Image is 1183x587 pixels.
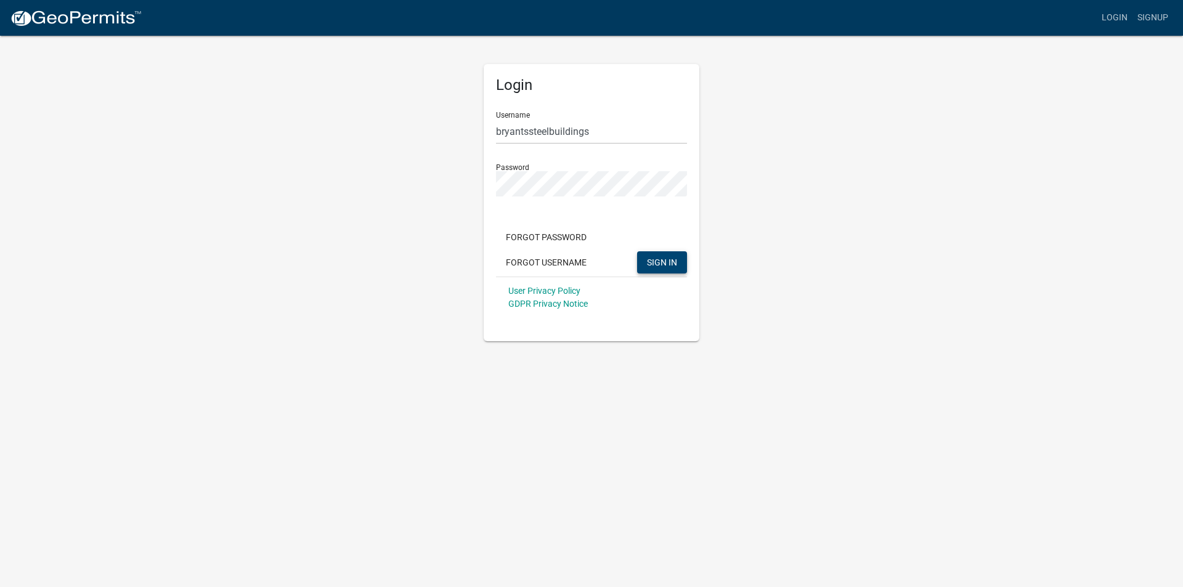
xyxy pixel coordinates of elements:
span: SIGN IN [647,257,677,267]
a: GDPR Privacy Notice [508,299,588,309]
a: User Privacy Policy [508,286,580,296]
button: Forgot Username [496,251,596,273]
a: Login [1097,6,1132,30]
a: Signup [1132,6,1173,30]
button: SIGN IN [637,251,687,273]
button: Forgot Password [496,226,596,248]
h5: Login [496,76,687,94]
